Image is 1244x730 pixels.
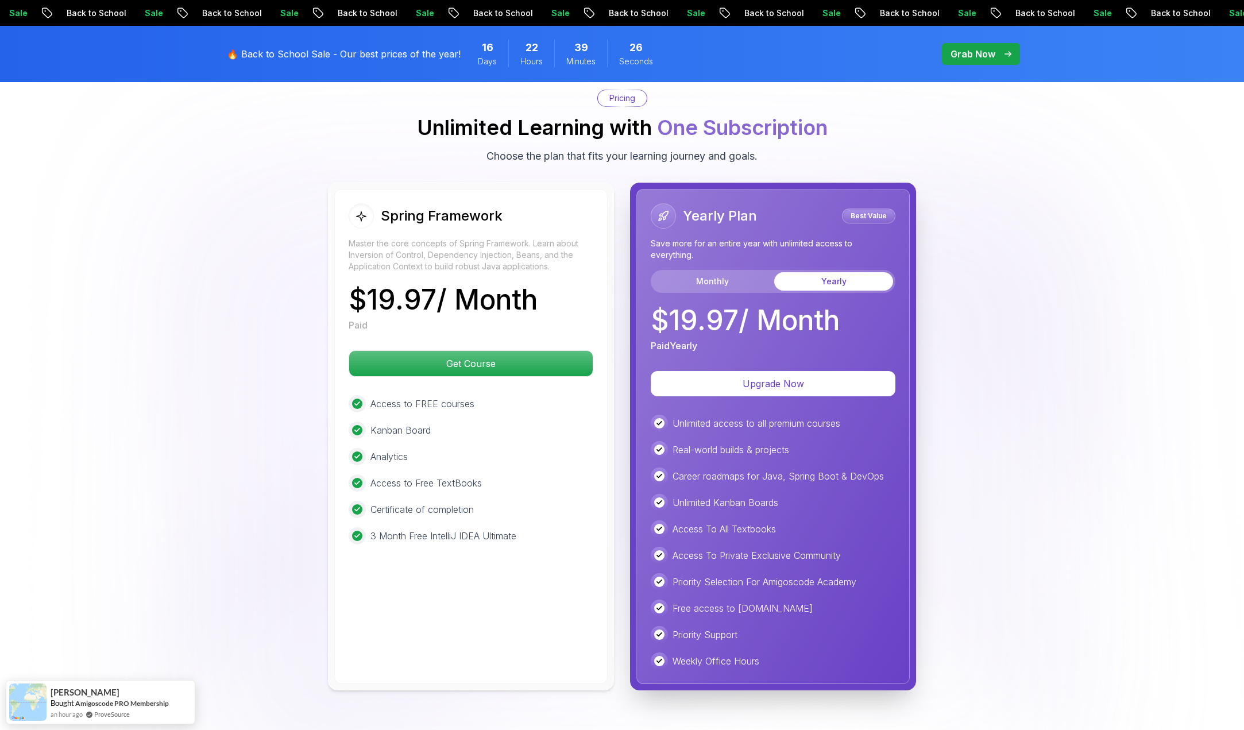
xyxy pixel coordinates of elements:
p: Back to School [702,7,780,19]
p: Sale [915,7,952,19]
span: Bought [51,698,74,708]
span: Days [478,56,497,67]
p: Sale [644,7,681,19]
p: Priority Selection For Amigoscode Academy [673,575,856,589]
button: Monthly [653,272,772,291]
span: an hour ago [51,709,83,719]
button: Get Course [349,350,593,377]
p: Choose the plan that fits your learning journey and goals. [486,148,758,164]
p: Sale [780,7,817,19]
p: Access To All Textbooks [673,522,776,536]
p: Free access to [DOMAIN_NAME] [673,601,813,615]
a: ProveSource [94,709,130,719]
a: Amigoscode PRO Membership [75,699,169,708]
p: 3 Month Free IntelliJ IDEA Ultimate [370,529,516,543]
img: provesource social proof notification image [9,683,47,721]
p: $ 19.97 / Month [349,286,538,314]
p: Master the core concepts of Spring Framework. Learn about Inversion of Control, Dependency Inject... [349,238,593,272]
span: One Subscription [657,115,828,140]
p: Real-world builds & projects [673,443,789,457]
p: Back to School [973,7,1051,19]
p: Grab Now [951,47,995,61]
p: Back to School [1108,7,1187,19]
p: Sale [509,7,546,19]
p: Back to School [160,7,238,19]
p: Save more for an entire year with unlimited access to everything. [651,238,895,261]
p: Certificate of completion [370,503,474,516]
h2: Yearly Plan [683,207,757,225]
span: 26 Seconds [629,40,643,56]
p: Back to School [24,7,102,19]
span: Minutes [566,56,596,67]
p: Access To Private Exclusive Community [673,549,841,562]
p: Back to School [837,7,915,19]
button: Yearly [774,272,893,291]
p: Sale [373,7,410,19]
p: Kanban Board [370,423,431,437]
a: Upgrade Now [651,378,895,389]
p: Get Course [349,351,593,376]
p: Access to Free TextBooks [370,476,482,490]
h2: Spring Framework [381,207,503,225]
span: 39 Minutes [574,40,588,56]
span: 22 Hours [526,40,538,56]
p: Best Value [844,210,894,222]
p: Back to School [295,7,373,19]
p: Analytics [370,450,408,464]
p: Back to School [431,7,509,19]
p: Unlimited Kanban Boards [673,496,778,509]
p: Back to School [566,7,644,19]
p: 🔥 Back to School Sale - Our best prices of the year! [227,47,461,61]
p: Paid [349,318,368,332]
h2: Unlimited Learning with [417,116,828,139]
p: Sale [102,7,139,19]
p: Sale [1051,7,1088,19]
button: Upgrade Now [651,371,895,396]
span: Seconds [619,56,653,67]
p: Weekly Office Hours [673,654,759,668]
p: Access to FREE courses [370,397,474,411]
p: Sale [238,7,275,19]
span: [PERSON_NAME] [51,687,119,697]
span: Hours [520,56,543,67]
p: Paid Yearly [651,339,697,353]
p: $ 19.97 / Month [651,307,840,334]
p: Unlimited access to all premium courses [673,416,840,430]
span: 16 Days [482,40,493,56]
p: Pricing [609,92,635,104]
p: Priority Support [673,628,737,642]
p: Career roadmaps for Java, Spring Boot & DevOps [673,469,884,483]
p: Sale [1187,7,1223,19]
